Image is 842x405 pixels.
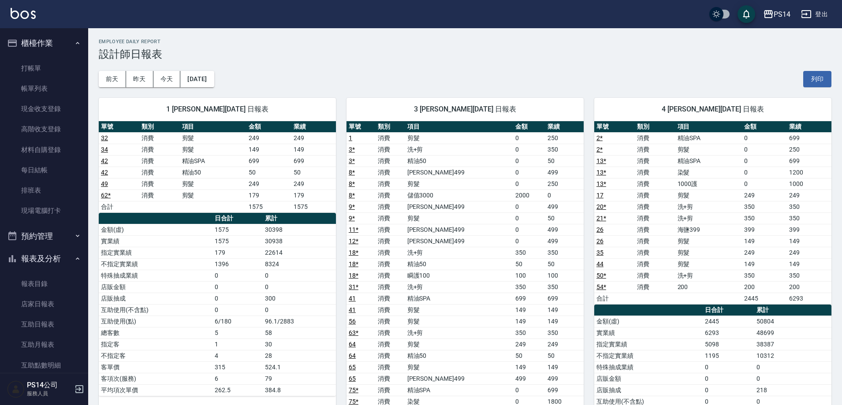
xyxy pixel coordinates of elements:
td: 合計 [594,293,635,304]
td: 實業績 [99,235,212,247]
td: [PERSON_NAME]499 [405,167,513,178]
td: 499 [545,224,584,235]
td: 剪髮 [675,235,742,247]
a: 49 [101,180,108,187]
td: 洗+剪 [675,270,742,281]
td: 消費 [376,178,405,189]
td: 0 [513,224,545,235]
td: 1195 [703,350,754,361]
a: 41 [349,295,356,302]
th: 項目 [180,121,247,133]
th: 單號 [346,121,376,133]
td: 30 [263,338,336,350]
td: 499 [545,167,584,178]
td: 消費 [139,144,180,155]
td: 200 [742,281,786,293]
td: 0 [742,144,786,155]
td: 消費 [376,132,405,144]
td: 指定實業績 [594,338,703,350]
td: 不指定客 [99,350,212,361]
td: 互助使用(點) [99,316,212,327]
td: 149 [742,258,786,270]
td: 350 [742,201,786,212]
td: 10312 [754,350,831,361]
td: 指定實業績 [99,247,212,258]
a: 報表目錄 [4,274,85,294]
td: 剪髮 [405,212,513,224]
a: 高階收支登錄 [4,119,85,139]
td: 消費 [376,316,405,327]
td: 200 [675,281,742,293]
td: 50 [545,155,584,167]
td: 350 [513,247,545,258]
td: 149 [787,258,831,270]
td: 149 [545,361,584,373]
td: 0 [263,281,336,293]
td: 精油SPA [675,155,742,167]
td: 消費 [376,293,405,304]
td: 剪髮 [405,316,513,327]
td: 精油50 [405,258,513,270]
td: 350 [742,212,786,224]
td: 客單價 [99,361,212,373]
td: 8324 [263,258,336,270]
td: 剪髮 [675,258,742,270]
td: [PERSON_NAME]499 [405,224,513,235]
td: 38387 [754,338,831,350]
th: 累計 [754,305,831,316]
td: 249 [787,189,831,201]
button: 昨天 [126,71,153,87]
td: 149 [545,316,584,327]
td: 指定客 [99,338,212,350]
td: 消費 [376,155,405,167]
td: 精油SPA [180,155,247,167]
td: 5 [212,327,263,338]
td: 50 [545,212,584,224]
th: 類別 [376,121,405,133]
td: 消費 [376,304,405,316]
td: 499 [545,201,584,212]
td: 149 [513,316,545,327]
a: 帳單列表 [4,78,85,99]
td: 350 [513,327,545,338]
td: 0 [742,132,786,144]
td: 0 [212,281,263,293]
h2: Employee Daily Report [99,39,831,45]
a: 排班表 [4,180,85,201]
td: 消費 [139,155,180,167]
td: 699 [291,155,336,167]
td: 249 [291,132,336,144]
td: 0 [703,361,754,373]
td: 消費 [635,224,675,235]
td: 250 [545,178,584,189]
td: 剪髮 [180,144,247,155]
td: 消費 [376,247,405,258]
button: 櫃檯作業 [4,32,85,55]
td: 消費 [635,212,675,224]
table: a dense table [99,213,336,396]
td: 消費 [376,201,405,212]
th: 項目 [405,121,513,133]
td: 149 [742,235,786,247]
a: 26 [596,238,604,245]
a: 65 [349,364,356,371]
td: 699 [513,293,545,304]
td: 350 [545,327,584,338]
a: 56 [349,318,356,325]
td: 0 [513,178,545,189]
a: 現場電腦打卡 [4,201,85,221]
td: 315 [212,361,263,373]
td: 2445 [742,293,786,304]
td: 50 [513,350,545,361]
td: 0 [742,155,786,167]
a: 32 [101,134,108,141]
a: 17 [596,192,604,199]
table: a dense table [99,121,336,213]
span: 1 [PERSON_NAME][DATE] 日報表 [109,105,325,114]
td: 149 [291,144,336,155]
td: 1000 [787,178,831,189]
td: 100 [513,270,545,281]
td: 不指定實業績 [99,258,212,270]
td: 剪髮 [675,189,742,201]
td: 300 [263,293,336,304]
